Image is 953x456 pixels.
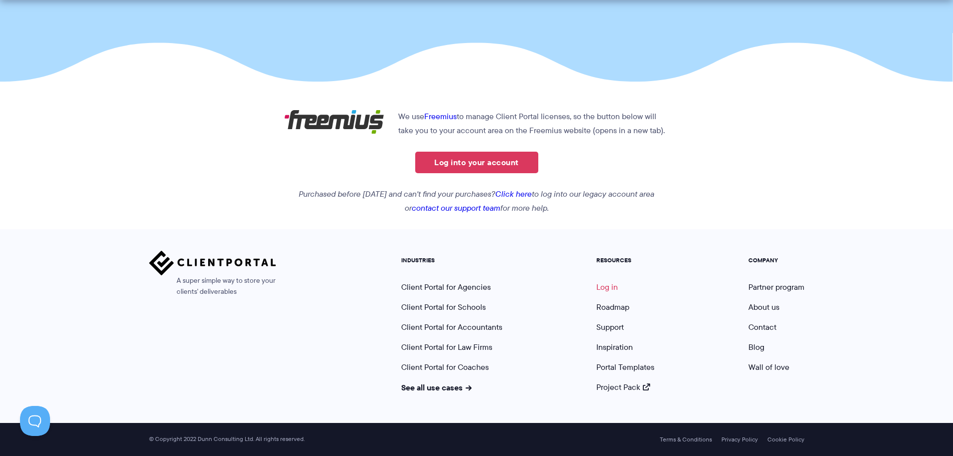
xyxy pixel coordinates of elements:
[495,188,532,200] a: Click here
[284,110,669,138] p: We use to manage Client Portal licenses, so the button below will take you to your account area o...
[144,435,310,443] span: © Copyright 2022 Dunn Consulting Ltd. All rights reserved.
[596,341,633,353] a: Inspiration
[748,341,764,353] a: Blog
[660,436,712,443] a: Terms & Conditions
[748,321,776,333] a: Contact
[748,257,804,264] h5: COMPANY
[284,110,384,134] img: Freemius logo
[401,381,472,393] a: See all use cases
[424,111,457,122] a: Freemius
[596,321,624,333] a: Support
[748,301,779,313] a: About us
[596,361,654,373] a: Portal Templates
[401,361,489,373] a: Client Portal for Coaches
[401,257,502,264] h5: INDUSTRIES
[412,202,500,214] a: contact our support team
[401,341,492,353] a: Client Portal for Law Firms
[20,406,50,436] iframe: Toggle Customer Support
[149,275,276,297] span: A super simple way to store your clients' deliverables
[767,436,804,443] a: Cookie Policy
[596,381,650,393] a: Project Pack
[596,281,618,293] a: Log in
[401,281,491,293] a: Client Portal for Agencies
[596,257,654,264] h5: RESOURCES
[748,361,789,373] a: Wall of love
[748,281,804,293] a: Partner program
[415,152,538,173] a: Log into your account
[299,188,654,214] em: Purchased before [DATE] and can't find your purchases? to log into our legacy account area or for...
[401,321,502,333] a: Client Portal for Accountants
[596,301,629,313] a: Roadmap
[721,436,758,443] a: Privacy Policy
[401,301,486,313] a: Client Portal for Schools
